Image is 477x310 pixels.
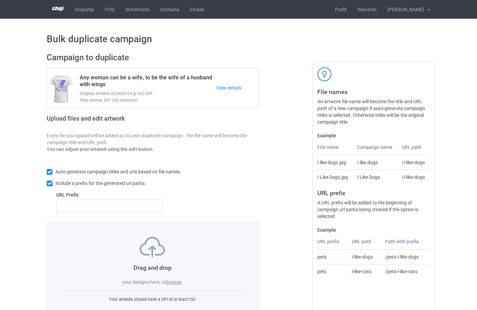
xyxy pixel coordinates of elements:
label: URL Prefix [56,191,162,198]
td: /i-like-dogs [398,155,430,170]
label: browse [166,279,181,285]
td: i-like-cats [348,264,382,279]
b: You can adjust your artwork using the edit button. [47,146,154,152]
div: [PERSON_NAME] [382,1,424,18]
td: pets [317,264,348,279]
img: 3d383065fc803cdd16c62507c020ddf8.png [52,6,64,11]
span: your designs here, or [122,279,166,285]
td: I like dogs [353,155,398,170]
img: svg+xml;base64,PD94bWwgdmVyc2lvbj0iMS4wIiBlbmNvZGluZz0iVVRGLTgiPz4KPHN2ZyB3aWR0aD0iNzVweCIgaGVpZ2... [140,237,165,257]
h1: Bulk duplicate campaign [47,33,430,45]
span: Auto-generate campaign titles and urls based on file names. [55,169,181,174]
span: PNG format, DPI 150 minimum [80,97,216,104]
span: . [181,279,183,285]
th: Campaign name [353,144,398,155]
label: Example [317,132,430,139]
img: svg+xml;base64,PD94bWwgdmVyc2lvbj0iMS4wIiBlbmNvZGluZz0iVVRGLTgiPz4KPHN2ZyB3aWR0aD0iNDJweCIgaGVpZ2... [317,67,332,81]
th: URL path [348,238,382,250]
h2: Campaign to duplicate [47,52,258,63]
div: An artwork file name will become the title and URL path of a new campaign if auto-generate campai... [317,98,430,125]
span: Original Artwork 4228x5314 @ 302 DPI [80,90,216,97]
th: URL path [398,144,430,155]
h3: URL prefix [317,189,430,197]
span: Include a prefix for the generated url paths. [55,181,146,186]
h3: File names [317,88,430,96]
td: I like dogs.jpg [317,155,353,170]
td: /pets-i-like-dogs [381,250,430,264]
td: I Like Dogs.jpg [317,170,353,184]
td: i-like-dogs [348,250,382,264]
div: A URL prefix will be added to the beginning of campaign url paths being created if the option is ... [317,199,430,220]
span: Any woman can be a wife, to be the wife of a husband with wings [80,74,216,90]
td: /i-like-dogs [398,170,430,184]
a: View details [216,84,258,91]
th: Path with prefix [381,238,430,250]
td: pets [317,250,348,264]
td: I Like Dogs [353,170,398,184]
p: Every file you upload will be added as its own duplicate campaign. The file name will become the ... [47,132,258,146]
td: /pets-i-like-cats [381,264,430,279]
span: Your artwork should have a DPI of at least 150 . [109,297,196,302]
label: Example [317,227,430,233]
h3: Drag and drop [61,264,244,272]
th: URL prefix [317,238,348,250]
th: File name [317,144,353,155]
h2: Upload files and edit artwork [47,115,174,127]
